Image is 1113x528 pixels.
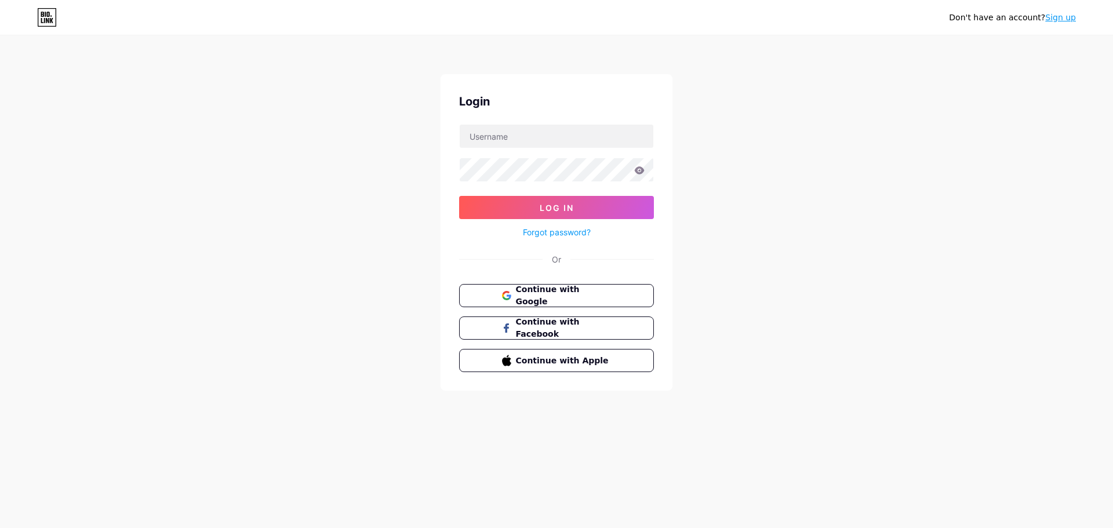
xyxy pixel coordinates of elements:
[459,93,654,110] div: Login
[459,349,654,372] button: Continue with Apple
[459,284,654,307] button: Continue with Google
[516,283,612,308] span: Continue with Google
[552,253,561,265] div: Or
[949,12,1076,24] div: Don't have an account?
[516,355,612,367] span: Continue with Apple
[1045,13,1076,22] a: Sign up
[460,125,653,148] input: Username
[523,226,591,238] a: Forgot password?
[516,316,612,340] span: Continue with Facebook
[459,316,654,340] button: Continue with Facebook
[459,196,654,219] button: Log In
[540,203,574,213] span: Log In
